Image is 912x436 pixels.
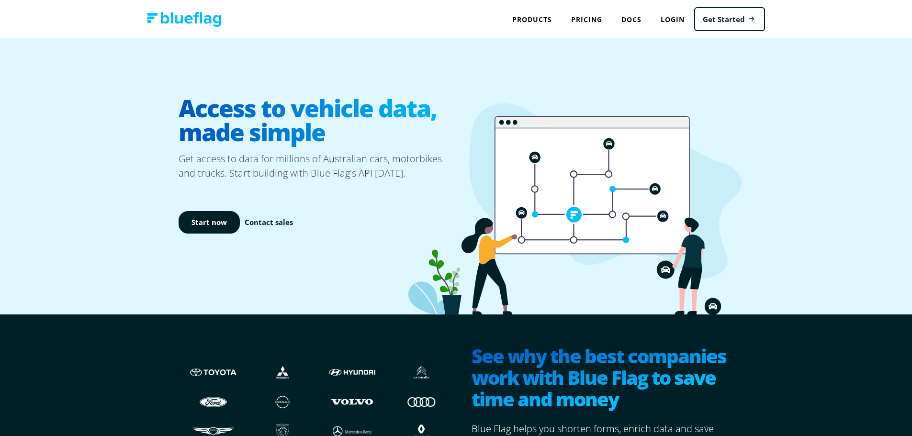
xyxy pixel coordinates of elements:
img: Ford logo [188,392,238,411]
img: Audi logo [396,392,447,411]
img: Blue Flag logo [147,12,222,27]
a: Docs [612,10,651,29]
p: Get access to data for millions of Australian cars, motorbikes and trucks. Start building with Bl... [179,152,456,180]
a: Start now [179,211,240,234]
a: Pricing [562,10,612,29]
a: Get Started [694,7,765,32]
img: Nissan logo [258,392,308,411]
h2: See why the best companies work with Blue Flag to save time and money [472,345,734,412]
img: Hyundai logo [327,363,377,381]
a: Contact sales [245,217,293,228]
div: Products [503,10,562,29]
img: Volvo logo [327,392,377,411]
img: Toyota logo [188,363,238,381]
a: Login to Blue Flag application [651,10,694,29]
img: Mistubishi logo [258,363,308,381]
img: Citroen logo [396,363,447,381]
h1: Access to vehicle data, made simple [179,89,456,152]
